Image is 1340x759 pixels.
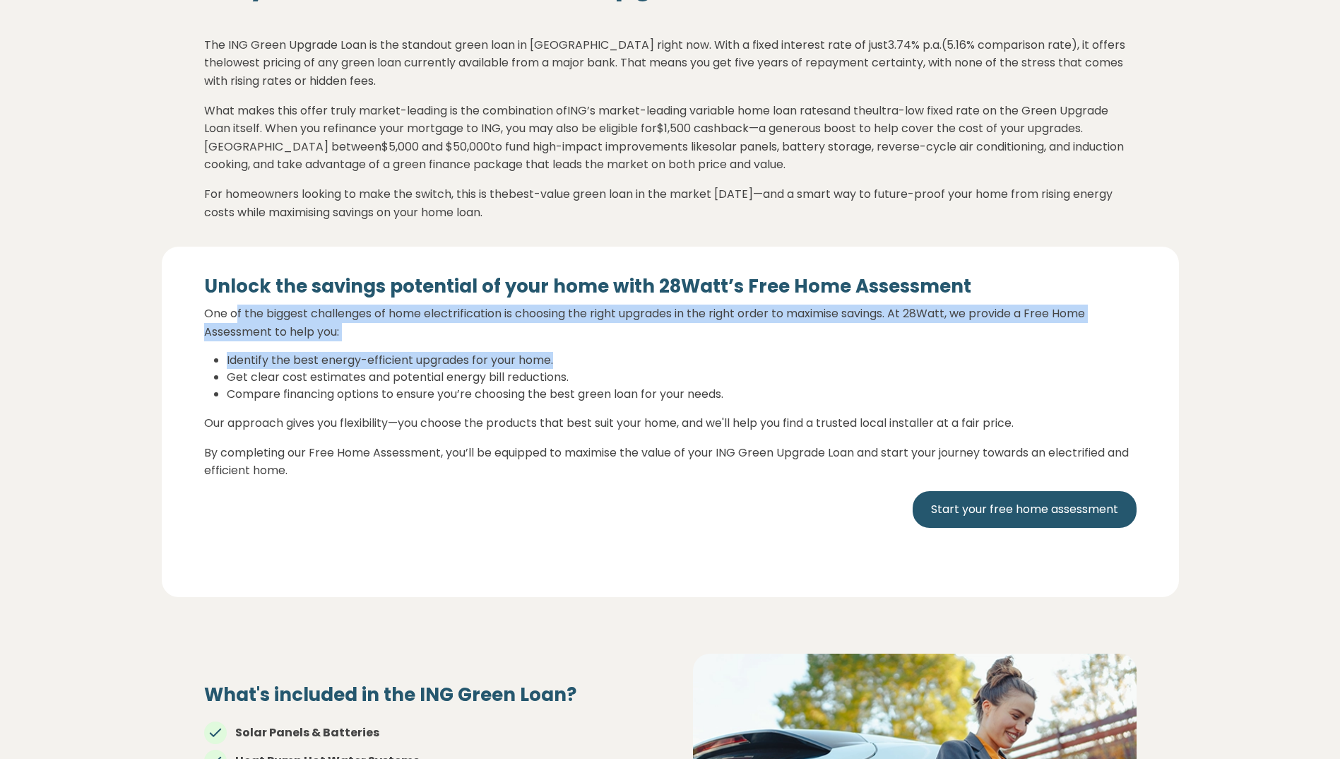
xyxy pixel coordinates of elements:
[204,683,648,707] h4: What's included in the ING Green Loan?
[204,36,1137,90] p: The ING Green Upgrade Loan is the standout green loan in [GEOGRAPHIC_DATA] right now. With a fixe...
[657,120,749,136] span: $1,500 cashback
[1269,691,1340,759] iframe: Chat Widget
[913,491,1137,528] a: Start your free home assessment
[204,102,1137,174] p: What makes this offer truly market-leading is the combination of and the . When you refinance you...
[227,369,1137,386] li: Get clear cost estimates and potential energy bill reductions.
[509,186,753,202] span: best-value green loan in the market [DATE]
[381,139,490,155] span: $5,000 and $50,000
[227,386,1137,403] li: Compare financing options to ensure you’re choosing the best green loan for your needs.
[567,102,829,119] span: ING’s market-leading variable home loan rates
[223,54,615,71] span: lowest pricing of any green loan currently available from a major bank
[888,37,942,53] span: 3.74% p.a.
[204,275,1137,299] h4: Unlock the savings potential of your home with 28Watt’s Free Home Assessment
[227,352,1137,369] li: Identify the best energy-efficient upgrades for your home.
[204,305,1137,341] p: One of the biggest challenges of home electrification is choosing the right upgrades in the right...
[204,444,1137,480] p: By completing our Free Home Assessment, you’ll be equipped to maximise the value of your ING Gree...
[204,185,1137,221] p: For homeowners looking to make the switch, this is the —and a smart way to future-proof your home...
[204,139,1124,173] span: solar panels, battery storage, reverse-cycle air conditioning, and induction cooking
[204,414,1137,433] p: Our approach gives you flexibility—you choose the products that best suit your home, and we'll he...
[235,724,379,741] strong: Solar Panels & Batteries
